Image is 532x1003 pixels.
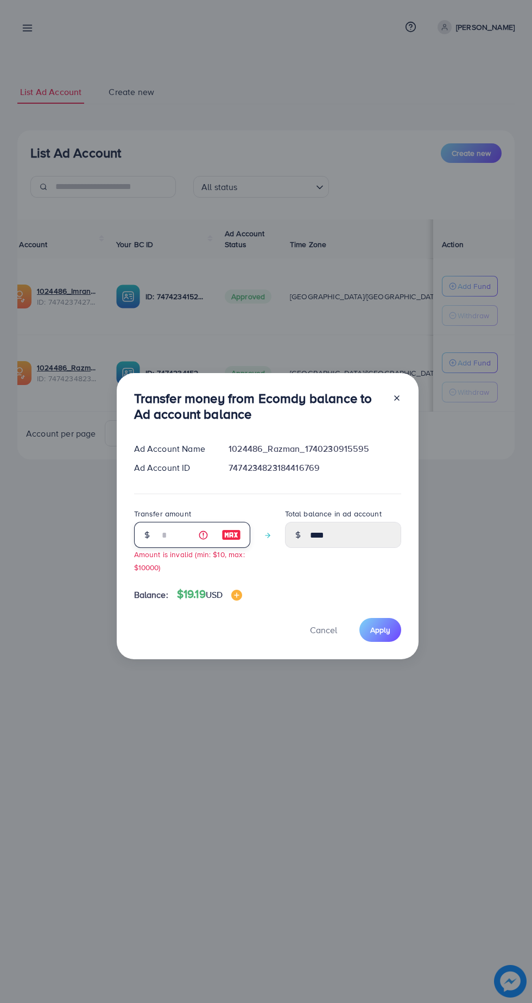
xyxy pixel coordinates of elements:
span: Cancel [310,624,337,636]
label: Transfer amount [134,508,191,519]
img: image [221,528,241,541]
span: USD [206,589,223,601]
span: Apply [370,624,390,635]
div: 1024486_Razman_1740230915595 [220,443,409,455]
h3: Transfer money from Ecomdy balance to Ad account balance [134,390,384,422]
div: 7474234823184416769 [220,462,409,474]
label: Total balance in ad account [285,508,382,519]
button: Cancel [296,618,351,641]
h4: $19.19 [177,588,242,601]
small: Amount is invalid (min: $10, max: $10000) [134,549,245,572]
div: Ad Account ID [125,462,220,474]
div: Ad Account Name [125,443,220,455]
img: image [231,590,242,601]
button: Apply [359,618,401,641]
span: Balance: [134,589,168,601]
